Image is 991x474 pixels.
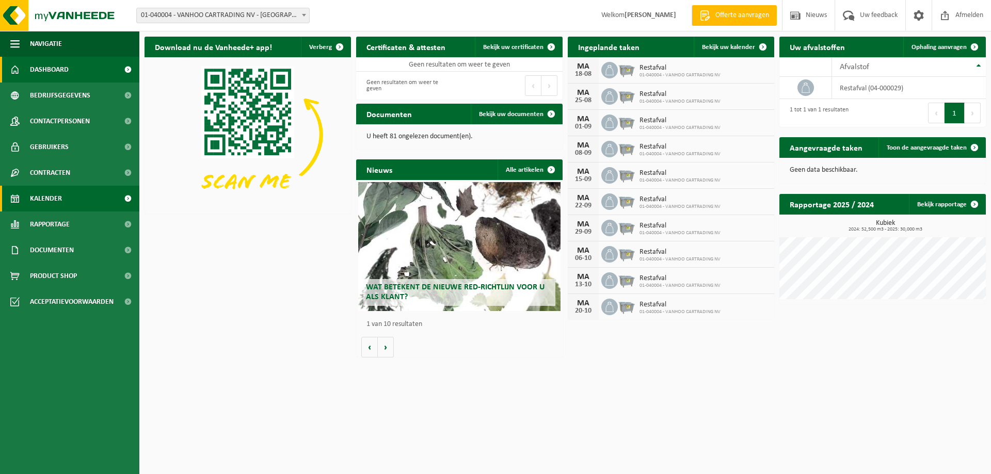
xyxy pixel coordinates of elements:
[361,337,378,357] button: Vorige
[471,104,562,124] a: Bekijk uw documenten
[573,281,594,288] div: 13-10
[479,111,544,118] span: Bekijk uw documenten
[573,123,594,130] div: 01-09
[903,37,985,57] a: Ophaling aanvragen
[573,150,594,157] div: 08-09
[30,160,70,186] span: Contracten
[640,283,721,289] span: 01-040004 - VANHOO CARTRADING NV
[378,337,394,357] button: Volgende
[640,248,721,256] span: Restafval
[30,211,70,237] span: Rapportage
[573,247,594,255] div: MA
[618,87,635,104] img: WB-2500-GAL-GY-01
[30,134,69,160] span: Gebruikers
[694,37,773,57] a: Bekijk uw kalender
[573,89,594,97] div: MA
[965,103,981,123] button: Next
[640,256,721,263] span: 01-040004 - VANHOO CARTRADING NV
[640,117,721,125] span: Restafval
[30,186,62,211] span: Kalender
[301,37,350,57] button: Verberg
[541,75,557,96] button: Next
[618,192,635,209] img: WB-2500-GAL-GY-01
[640,169,721,177] span: Restafval
[145,37,282,57] h2: Download nu de Vanheede+ app!
[640,64,721,72] span: Restafval
[779,194,884,214] h2: Rapportage 2025 / 2024
[640,274,721,283] span: Restafval
[640,230,721,236] span: 01-040004 - VANHOO CARTRADING NV
[573,71,594,78] div: 18-08
[525,75,541,96] button: Previous
[137,8,309,23] span: 01-040004 - VANHOO CARTRADING NV - MOUSCRON
[779,137,873,157] h2: Aangevraagde taken
[945,103,965,123] button: 1
[640,143,721,151] span: Restafval
[640,204,721,210] span: 01-040004 - VANHOO CARTRADING NV
[573,176,594,183] div: 15-09
[30,263,77,289] span: Product Shop
[640,309,721,315] span: 01-040004 - VANHOO CARTRADING NV
[640,125,721,131] span: 01-040004 - VANHOO CARTRADING NV
[640,301,721,309] span: Restafval
[790,167,976,174] p: Geen data beschikbaar.
[779,37,855,57] h2: Uw afvalstoffen
[618,271,635,288] img: WB-2500-GAL-GY-01
[136,8,310,23] span: 01-040004 - VANHOO CARTRADING NV - MOUSCRON
[573,255,594,262] div: 06-10
[30,83,90,108] span: Bedrijfsgegevens
[912,44,967,51] span: Ophaling aanvragen
[568,37,650,57] h2: Ingeplande taken
[692,5,777,26] a: Offerte aanvragen
[356,37,456,57] h2: Certificaten & attesten
[618,113,635,130] img: WB-2500-GAL-GY-01
[625,11,676,19] strong: [PERSON_NAME]
[640,222,721,230] span: Restafval
[640,195,721,204] span: Restafval
[618,60,635,78] img: WB-2500-GAL-GY-01
[145,57,351,212] img: Download de VHEPlus App
[573,307,594,315] div: 20-10
[366,321,557,328] p: 1 van 10 resultaten
[785,220,986,232] h3: Kubiek
[366,133,552,140] p: U heeft 81 ongelezen document(en).
[573,168,594,176] div: MA
[702,44,755,51] span: Bekijk uw kalender
[840,63,869,71] span: Afvalstof
[618,244,635,262] img: WB-2500-GAL-GY-01
[475,37,562,57] a: Bekijk uw certificaten
[573,141,594,150] div: MA
[361,74,454,97] div: Geen resultaten om weer te geven
[30,289,114,315] span: Acceptatievoorwaarden
[573,194,594,202] div: MA
[785,227,986,232] span: 2024: 52,500 m3 - 2025: 30,000 m3
[640,72,721,78] span: 01-040004 - VANHOO CARTRADING NV
[640,99,721,105] span: 01-040004 - VANHOO CARTRADING NV
[30,31,62,57] span: Navigatie
[909,194,985,215] a: Bekijk rapportage
[785,102,849,124] div: 1 tot 1 van 1 resultaten
[573,273,594,281] div: MA
[573,97,594,104] div: 25-08
[498,159,562,180] a: Alle artikelen
[640,151,721,157] span: 01-040004 - VANHOO CARTRADING NV
[30,237,74,263] span: Documenten
[928,103,945,123] button: Previous
[483,44,544,51] span: Bekijk uw certificaten
[356,57,563,72] td: Geen resultaten om weer te geven
[30,57,69,83] span: Dashboard
[30,108,90,134] span: Contactpersonen
[878,137,985,158] a: Toon de aangevraagde taken
[618,218,635,236] img: WB-2500-GAL-GY-01
[713,10,772,21] span: Offerte aanvragen
[573,202,594,209] div: 22-09
[309,44,332,51] span: Verberg
[573,220,594,228] div: MA
[573,62,594,71] div: MA
[356,104,422,124] h2: Documenten
[366,283,545,301] span: Wat betekent de nieuwe RED-richtlijn voor u als klant?
[573,115,594,123] div: MA
[573,299,594,307] div: MA
[358,182,561,311] a: Wat betekent de nieuwe RED-richtlijn voor u als klant?
[887,144,967,151] span: Toon de aangevraagde taken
